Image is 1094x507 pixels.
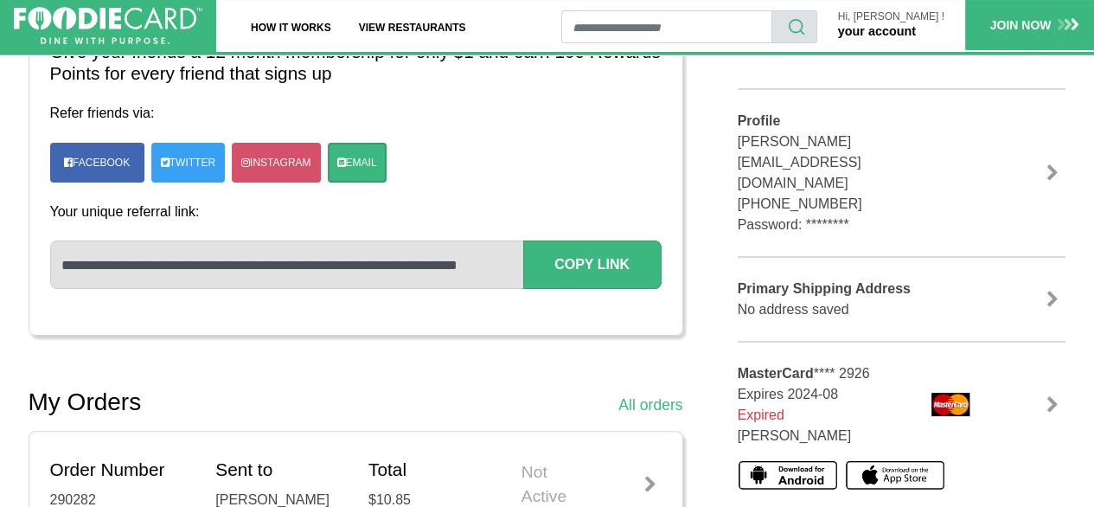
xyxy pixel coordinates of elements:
[725,363,919,446] div: **** 2926 Expires 2024-08 [PERSON_NAME]
[523,241,662,289] button: Copy Link
[50,203,662,220] h4: Your unique referral link:
[328,143,387,183] a: Email
[838,24,916,38] a: your account
[618,394,682,416] a: All orders
[50,105,662,121] h4: Refer friends via:
[738,302,849,317] span: No address saved
[56,147,138,178] a: Facebook
[738,408,784,422] span: Expired
[170,155,215,170] span: Twitter
[50,42,662,85] h3: Give your friends a 12 month membership for only $1 and earn 100 Rewards Points for every friend ...
[346,155,377,170] span: Email
[232,143,320,183] a: Instagram
[29,388,142,417] h2: My Orders
[215,459,342,481] h5: Sent to
[14,7,202,45] img: FoodieCard; Eat, Drink, Save, Donate
[50,459,190,481] h5: Order Number
[738,111,971,235] div: [PERSON_NAME] [EMAIL_ADDRESS][DOMAIN_NAME] [PHONE_NUMBER] Password: ********
[73,157,130,169] span: Facebook
[250,155,310,170] span: Instagram
[838,11,944,22] p: Hi, [PERSON_NAME] !
[931,393,970,416] img: mastercard.png
[561,10,771,43] input: restaurant search
[368,459,496,481] h5: Total
[738,366,814,381] b: MasterCard
[738,113,781,128] b: Profile
[151,143,225,183] a: Twitter
[771,10,817,43] button: search
[738,281,911,296] b: Primary Shipping Address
